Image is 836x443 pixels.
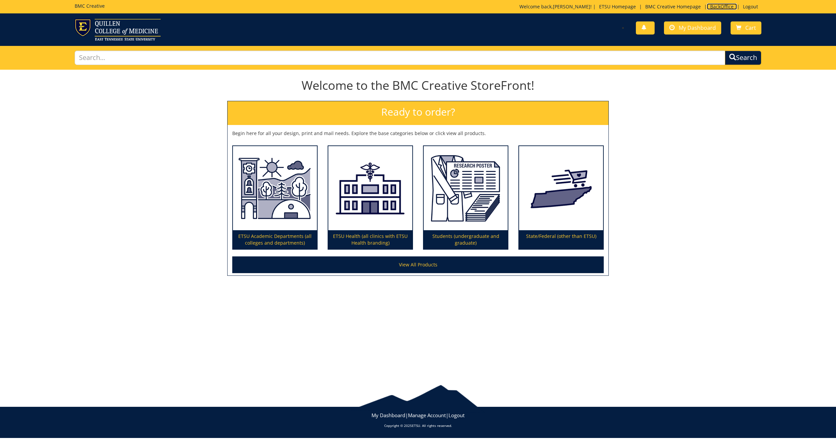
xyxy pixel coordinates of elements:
[745,24,756,31] span: Cart
[233,146,317,249] a: ETSU Academic Departments (all colleges and departments)
[679,24,716,31] span: My Dashboard
[519,146,603,249] a: State/Federal (other than ETSU)
[596,3,639,10] a: ETSU Homepage
[328,230,412,249] p: ETSU Health (all clinics with ETSU Health branding)
[232,256,604,273] a: View All Products
[371,412,405,419] a: My Dashboard
[448,412,465,419] a: Logout
[233,146,317,231] img: ETSU Academic Departments (all colleges and departments)
[424,230,508,249] p: Students (undergraduate and graduate)
[553,3,590,10] a: [PERSON_NAME]
[642,3,704,10] a: BMC Creative Homepage
[408,412,446,419] a: Manage Account
[740,3,761,10] a: Logout
[227,79,609,92] h1: Welcome to the BMC Creative StoreFront!
[424,146,508,249] a: Students (undergraduate and graduate)
[519,3,761,10] p: Welcome back, ! | | | |
[424,146,508,231] img: Students (undergraduate and graduate)
[707,3,737,10] a: BackOffice
[328,146,412,231] img: ETSU Health (all clinics with ETSU Health branding)
[75,3,105,8] h5: BMC Creative
[75,51,725,65] input: Search...
[519,230,603,249] p: State/Federal (other than ETSU)
[412,423,420,428] a: ETSU
[725,51,761,65] button: Search
[731,21,761,35] a: Cart
[664,21,721,35] a: My Dashboard
[233,230,317,249] p: ETSU Academic Departments (all colleges and departments)
[232,130,604,137] p: Begin here for all your design, print and mail needs. Explore the base categories below or click ...
[328,146,412,249] a: ETSU Health (all clinics with ETSU Health branding)
[75,19,161,41] img: ETSU logo
[228,101,608,125] h2: Ready to order?
[519,146,603,231] img: State/Federal (other than ETSU)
